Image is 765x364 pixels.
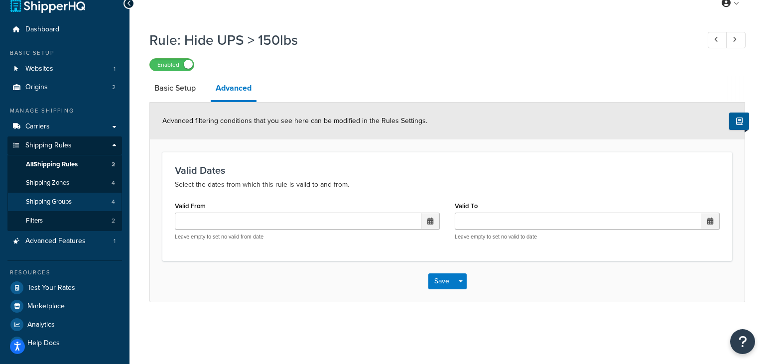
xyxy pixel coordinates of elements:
[26,198,72,206] span: Shipping Groups
[7,316,122,334] a: Analytics
[26,217,43,225] span: Filters
[25,25,59,34] span: Dashboard
[162,116,427,126] span: Advanced filtering conditions that you see here can be modified in the Rules Settings.
[428,273,455,289] button: Save
[112,217,115,225] span: 2
[7,60,122,78] a: Websites1
[25,65,53,73] span: Websites
[7,49,122,57] div: Basic Setup
[112,160,115,169] span: 2
[7,78,122,97] li: Origins
[7,279,122,297] a: Test Your Rates
[708,32,727,48] a: Previous Record
[25,122,50,131] span: Carriers
[726,32,746,48] a: Next Record
[455,202,478,210] label: Valid To
[7,107,122,115] div: Manage Shipping
[7,212,122,230] a: Filters2
[7,60,122,78] li: Websites
[150,59,194,71] label: Enabled
[7,78,122,97] a: Origins2
[175,202,206,210] label: Valid From
[27,321,55,329] span: Analytics
[729,113,749,130] button: Show Help Docs
[730,329,755,354] button: Open Resource Center
[7,20,122,39] a: Dashboard
[175,233,440,241] p: Leave empty to set no valid from date
[149,76,201,100] a: Basic Setup
[7,212,122,230] li: Filters
[175,165,720,176] h3: Valid Dates
[7,232,122,250] li: Advanced Features
[25,237,86,245] span: Advanced Features
[211,76,256,102] a: Advanced
[27,302,65,311] span: Marketplace
[114,65,116,73] span: 1
[7,136,122,155] a: Shipping Rules
[26,179,69,187] span: Shipping Zones
[7,297,122,315] a: Marketplace
[7,118,122,136] a: Carriers
[7,174,122,192] li: Shipping Zones
[27,284,75,292] span: Test Your Rates
[114,237,116,245] span: 1
[455,233,720,241] p: Leave empty to set no valid to date
[26,160,78,169] span: All Shipping Rules
[7,334,122,352] a: Help Docs
[27,339,60,348] span: Help Docs
[25,141,72,150] span: Shipping Rules
[7,193,122,211] a: Shipping Groups4
[7,232,122,250] a: Advanced Features1
[25,83,48,92] span: Origins
[112,179,115,187] span: 4
[112,198,115,206] span: 4
[7,174,122,192] a: Shipping Zones4
[149,30,689,50] h1: Rule: Hide UPS > 150lbs
[7,136,122,231] li: Shipping Rules
[7,268,122,277] div: Resources
[175,179,720,191] p: Select the dates from which this rule is valid to and from.
[7,155,122,174] a: AllShipping Rules2
[112,83,116,92] span: 2
[7,193,122,211] li: Shipping Groups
